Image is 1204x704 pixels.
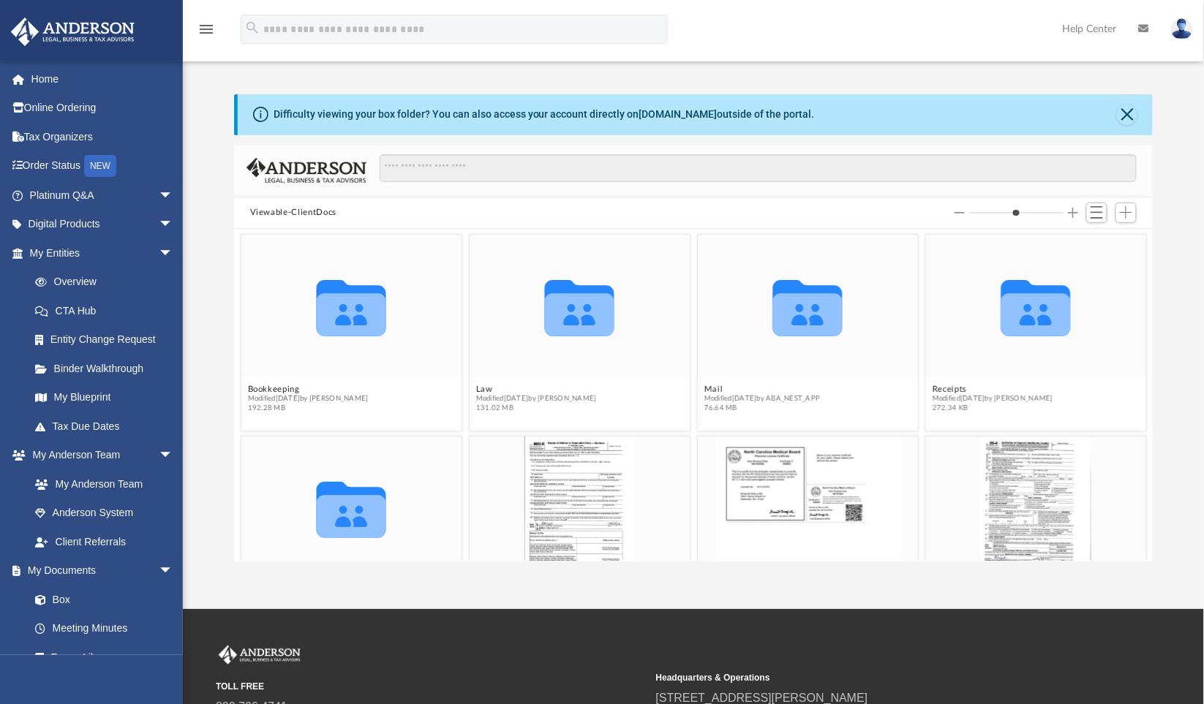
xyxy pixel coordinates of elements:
[20,499,188,528] a: Anderson System
[197,28,215,38] a: menu
[20,643,181,672] a: Forms Library
[247,394,368,404] span: Modified [DATE] by [PERSON_NAME]
[247,385,368,394] button: Bookkeeping
[10,151,195,181] a: Order StatusNEW
[969,208,1064,218] input: Column size
[1117,105,1137,125] button: Close
[159,210,188,240] span: arrow_drop_down
[216,646,304,665] img: Anderson Advisors Platinum Portal
[639,108,718,120] a: [DOMAIN_NAME]
[475,394,596,404] span: Modified [DATE] by [PERSON_NAME]
[84,155,116,177] div: NEW
[10,238,195,268] a: My Entitiesarrow_drop_down
[475,404,596,414] span: 131.02 MB
[20,585,181,614] a: Box
[244,20,260,36] i: search
[20,412,195,441] a: Tax Due Dates
[20,383,188,412] a: My Blueprint
[704,394,820,404] span: Modified [DATE] by ABA_NEST_APP
[704,404,820,414] span: 76.64 MB
[475,385,596,394] button: Law
[159,556,188,586] span: arrow_drop_down
[955,208,965,218] button: Decrease column size
[274,107,815,122] div: Difficulty viewing your box folder? You can also access your account directly on outside of the p...
[656,671,1086,684] small: Headquarters & Operations
[10,556,188,586] a: My Documentsarrow_drop_down
[159,181,188,211] span: arrow_drop_down
[932,385,1053,394] button: Receipts
[159,441,188,471] span: arrow_drop_down
[704,385,820,394] button: Mail
[159,238,188,268] span: arrow_drop_down
[932,394,1053,404] span: Modified [DATE] by [PERSON_NAME]
[10,181,195,210] a: Platinum Q&Aarrow_drop_down
[10,441,188,470] a: My Anderson Teamarrow_drop_down
[10,210,195,239] a: Digital Productsarrow_drop_down
[20,527,188,556] a: Client Referrals
[197,20,215,38] i: menu
[216,680,646,693] small: TOLL FREE
[1068,208,1078,218] button: Increase column size
[656,692,868,704] a: [STREET_ADDRESS][PERSON_NAME]
[10,64,195,94] a: Home
[932,404,1053,414] span: 272.34 KB
[7,18,139,46] img: Anderson Advisors Platinum Portal
[20,268,195,297] a: Overview
[20,614,188,643] a: Meeting Minutes
[250,206,336,219] button: Viewable-ClientDocs
[10,94,195,123] a: Online Ordering
[247,404,368,414] span: 192.28 MB
[20,469,181,499] a: My Anderson Team
[20,325,195,355] a: Entity Change Request
[1086,203,1108,223] button: Switch to List View
[1115,203,1137,223] button: Add
[1171,18,1193,39] img: User Pic
[10,122,195,151] a: Tax Organizers
[20,354,195,383] a: Binder Walkthrough
[20,296,195,325] a: CTA Hub
[380,154,1137,182] input: Search files and folders
[234,229,1154,561] div: grid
